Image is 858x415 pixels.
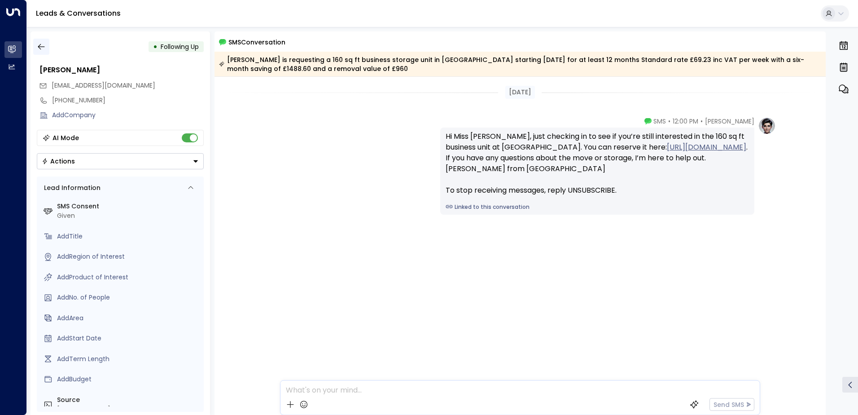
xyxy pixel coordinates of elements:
[446,131,749,196] div: Hi Miss [PERSON_NAME], just checking in to see if you’re still interested in the 160 sq ft busine...
[36,8,121,18] a: Leads & Conversations
[57,405,200,414] div: [PHONE_NUMBER]
[700,117,703,126] span: •
[52,81,155,90] span: [EMAIL_ADDRESS][DOMAIN_NAME]
[153,39,158,55] div: •
[228,37,285,47] span: SMS Conversation
[673,117,698,126] span: 12:00 PM
[52,81,155,90] span: hannahseifas@gmail.com
[57,375,200,384] div: AddBudget
[53,133,79,142] div: AI Mode
[42,157,75,165] div: Actions
[57,293,200,302] div: AddNo. of People
[57,202,200,211] label: SMS Consent
[446,203,749,211] a: Linked to this conversation
[758,117,776,135] img: profile-logo.png
[37,153,204,169] div: Button group with a nested menu
[505,86,535,99] div: [DATE]
[219,55,821,73] div: [PERSON_NAME] is requesting a 160 sq ft business storage unit in [GEOGRAPHIC_DATA] starting [DATE...
[57,232,200,241] div: AddTitle
[52,110,204,120] div: AddCompany
[57,313,200,323] div: AddArea
[37,153,204,169] button: Actions
[57,334,200,343] div: AddStart Date
[653,117,666,126] span: SMS
[57,354,200,364] div: AddTerm Length
[667,142,746,153] a: [URL][DOMAIN_NAME]
[161,42,199,51] span: Following Up
[52,96,204,105] div: [PHONE_NUMBER]
[57,211,200,221] div: Given
[668,117,670,126] span: •
[41,183,101,193] div: Lead Information
[39,65,204,75] div: [PERSON_NAME]
[57,395,200,405] label: Source
[705,117,754,126] span: [PERSON_NAME]
[57,252,200,261] div: AddRegion of Interest
[57,273,200,282] div: AddProduct of Interest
